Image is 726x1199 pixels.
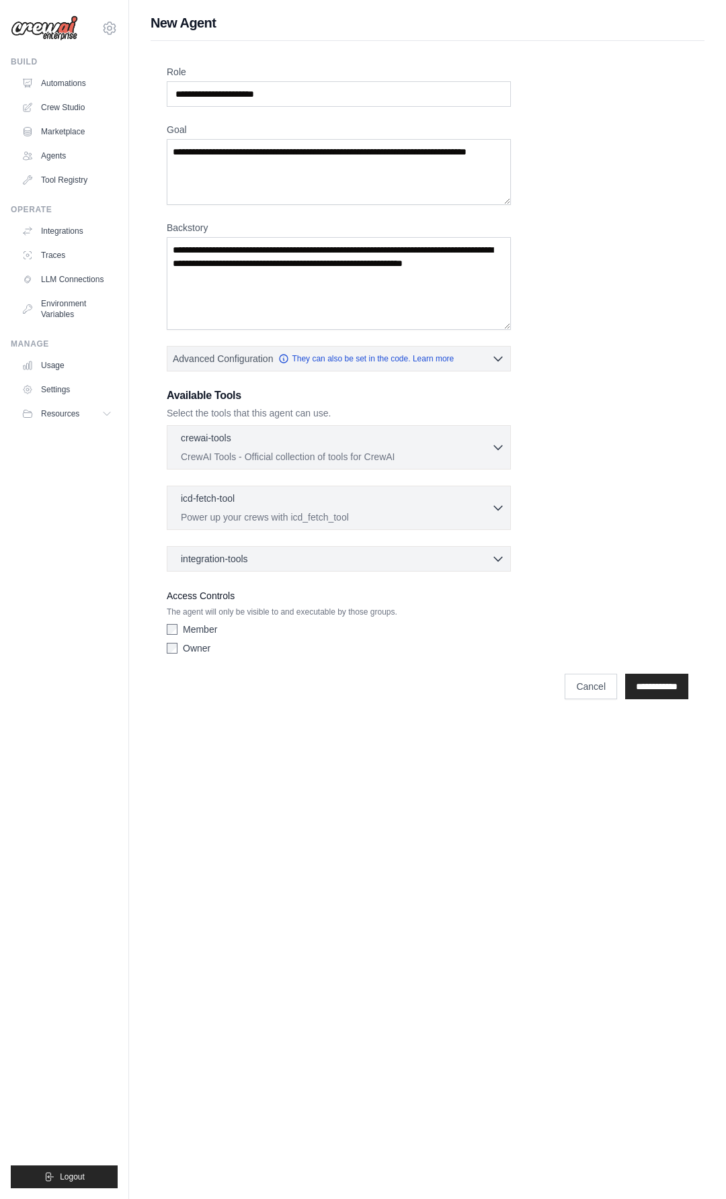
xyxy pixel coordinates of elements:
[565,674,617,699] a: Cancel
[11,1165,118,1188] button: Logout
[167,221,511,234] label: Backstory
[16,169,118,191] a: Tool Registry
[167,388,511,404] h3: Available Tools
[16,269,118,290] a: LLM Connections
[11,204,118,215] div: Operate
[181,510,491,524] p: Power up your crews with icd_fetch_tool
[60,1171,85,1182] span: Logout
[278,353,454,364] a: They can also be set in the code. Learn more
[167,65,511,79] label: Role
[16,245,118,266] a: Traces
[11,15,78,41] img: Logo
[16,145,118,167] a: Agents
[181,450,491,463] p: CrewAI Tools - Official collection of tools for CrewAI
[11,339,118,349] div: Manage
[151,13,704,32] h1: New Agent
[181,431,231,445] p: crewai-tools
[183,623,217,636] label: Member
[173,431,505,463] button: crewai-tools CrewAI Tools - Official collection of tools for CrewAI
[167,123,511,136] label: Goal
[167,588,511,604] label: Access Controls
[181,492,235,505] p: icd-fetch-tool
[167,607,511,617] p: The agent will only be visible to and executable by those groups.
[41,408,79,419] span: Resources
[167,406,511,420] p: Select the tools that this agent can use.
[11,56,118,67] div: Build
[16,121,118,142] a: Marketplace
[173,352,273,365] span: Advanced Configuration
[181,552,248,566] span: integration-tools
[183,641,210,655] label: Owner
[16,73,118,94] a: Automations
[16,355,118,376] a: Usage
[16,293,118,325] a: Environment Variables
[16,379,118,400] a: Settings
[16,97,118,118] a: Crew Studio
[173,552,505,566] button: integration-tools
[16,403,118,425] button: Resources
[173,492,505,524] button: icd-fetch-tool Power up your crews with icd_fetch_tool
[16,220,118,242] a: Integrations
[167,347,510,371] button: Advanced Configuration They can also be set in the code. Learn more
